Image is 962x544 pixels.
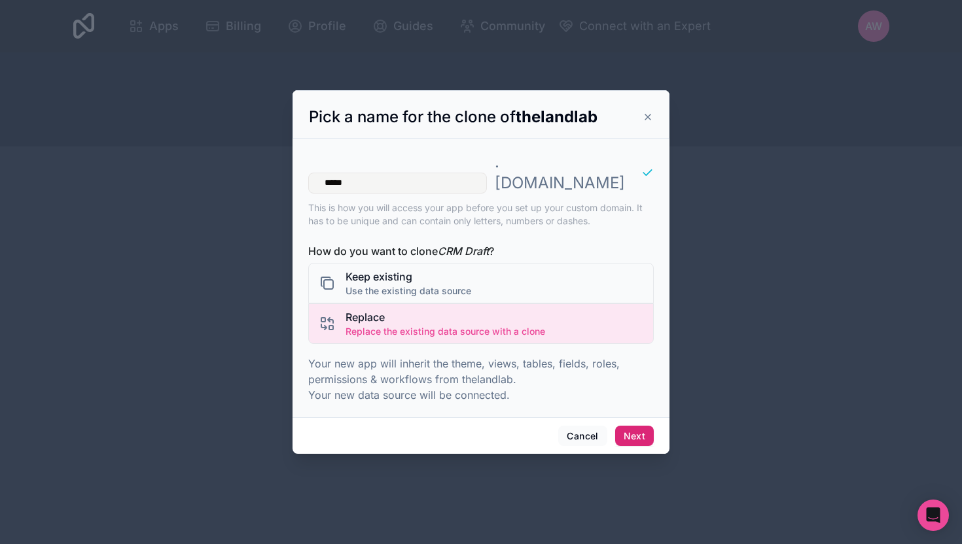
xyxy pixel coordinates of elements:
span: Keep existing [346,269,471,284]
div: Open Intercom Messenger [917,500,949,531]
button: Cancel [558,426,607,447]
span: Pick a name for the clone of [309,107,597,126]
p: Your new app will inherit the theme, views, tables, fields, roles, permissions & workflows from t... [308,356,654,403]
strong: thelandlab [516,107,597,126]
span: Replace [346,309,545,325]
span: Replace the existing data source with a clone [346,325,545,338]
span: Use the existing data source [346,284,471,297]
p: This is how you will access your app before you set up your custom domain. It has to be unique an... [308,201,654,228]
p: . [DOMAIN_NAME] [495,152,625,194]
i: CRM Draft [438,245,489,258]
span: How do you want to clone ? [308,243,654,259]
button: Next [615,426,654,447]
